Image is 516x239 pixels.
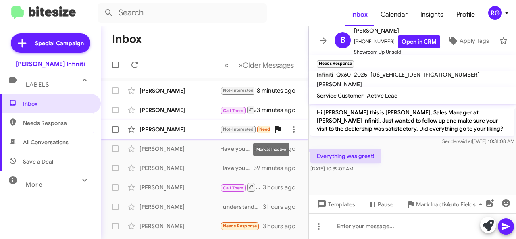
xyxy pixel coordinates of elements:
[220,125,270,134] div: An 08 Hyundai Tiburon
[317,60,354,68] small: Needs Response
[223,185,244,191] span: Call Them
[398,35,440,48] a: Open in CRM
[345,3,374,26] a: Inbox
[374,3,414,26] a: Calendar
[310,105,514,136] p: Hi [PERSON_NAME] this is [PERSON_NAME], Sales Manager at [PERSON_NAME] Infiniti. Just wanted to f...
[139,125,220,133] div: [PERSON_NAME]
[378,197,393,212] span: Pause
[35,39,84,47] span: Special Campaign
[310,149,381,163] p: Everything was great!
[354,71,367,78] span: 2025
[139,106,220,114] div: [PERSON_NAME]
[309,197,362,212] button: Templates
[481,6,507,20] button: RG
[400,197,458,212] button: Mark Inactive
[16,60,85,68] div: [PERSON_NAME] Infiniti
[259,127,293,132] span: Needs Response
[26,181,42,188] span: More
[98,3,267,23] input: Search
[220,203,263,211] div: I understand. Keep us in mind when the time does come.
[112,33,142,46] h1: Inbox
[416,197,451,212] span: Mark Inactive
[362,197,400,212] button: Pause
[233,57,299,73] button: Next
[263,203,302,211] div: 3 hours ago
[238,60,243,70] span: »
[370,71,480,78] span: [US_VEHICLE_IDENTIFICATION_NUMBER]
[220,182,263,192] div: Inbound Call
[220,57,299,73] nav: Page navigation example
[223,108,244,113] span: Call Them
[253,143,289,156] div: Mark as Inactive
[220,164,254,172] div: Have you had it appraised recently?
[220,86,254,95] div: 2018 Ford Escape S Model..
[243,61,294,70] span: Older Messages
[26,81,49,88] span: Labels
[254,106,302,114] div: 23 minutes ago
[414,3,450,26] a: Insights
[488,6,502,20] div: RG
[139,183,220,191] div: [PERSON_NAME]
[340,34,345,47] span: B
[354,35,440,48] span: [PHONE_NUMBER]
[23,138,69,146] span: All Conversations
[440,33,495,48] button: Apply Tags
[223,88,254,93] span: Not-Interested
[23,158,53,166] span: Save a Deal
[139,203,220,211] div: [PERSON_NAME]
[139,164,220,172] div: [PERSON_NAME]
[460,33,489,48] span: Apply Tags
[223,127,254,132] span: Not-Interested
[220,57,234,73] button: Previous
[254,164,302,172] div: 39 minutes ago
[220,145,254,153] div: Have you had them appraised recently?
[447,197,485,212] span: Auto Fields
[442,138,514,144] span: Sender [DATE] 10:31:08 AM
[220,221,263,231] div: Everything was great!
[336,71,351,78] span: Qx60
[315,197,355,212] span: Templates
[450,3,481,26] a: Profile
[139,145,220,153] div: [PERSON_NAME]
[310,166,353,172] span: [DATE] 10:39:02 AM
[317,92,364,99] span: Service Customer
[220,105,254,115] div: Inbound Call
[354,48,440,56] span: Showroom Up Unsold
[23,119,92,127] span: Needs Response
[317,71,333,78] span: Infiniti
[317,81,362,88] span: [PERSON_NAME]
[23,100,92,108] span: Inbox
[223,223,257,229] span: Needs Response
[367,92,398,99] span: Active Lead
[354,26,440,35] span: [PERSON_NAME]
[254,87,302,95] div: 18 minutes ago
[11,33,90,53] a: Special Campaign
[225,60,229,70] span: «
[139,87,220,95] div: [PERSON_NAME]
[139,222,220,230] div: [PERSON_NAME]
[263,222,302,230] div: 3 hours ago
[440,197,492,212] button: Auto Fields
[458,138,472,144] span: said at
[263,183,302,191] div: 3 hours ago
